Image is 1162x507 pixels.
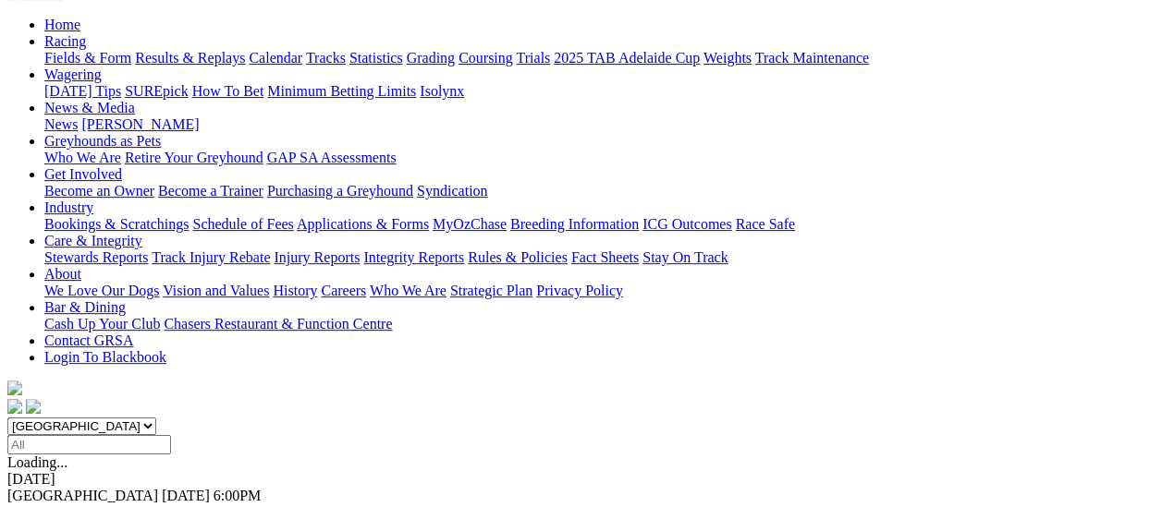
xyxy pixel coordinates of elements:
[267,150,397,165] a: GAP SA Assessments
[420,83,464,99] a: Isolynx
[44,266,81,282] a: About
[125,83,188,99] a: SUREpick
[7,454,67,470] span: Loading...
[7,380,22,395] img: logo-grsa-white.png
[44,316,1155,332] div: Bar & Dining
[7,399,22,414] img: facebook.svg
[536,283,623,298] a: Privacy Policy
[7,488,158,503] span: [GEOGRAPHIC_DATA]
[44,83,1155,100] div: Wagering
[703,50,752,66] a: Weights
[162,488,210,503] span: [DATE]
[321,283,366,298] a: Careers
[164,316,392,332] a: Chasers Restaurant & Function Centre
[44,50,1155,66] div: Racing
[468,249,568,265] a: Rules & Policies
[44,283,159,298] a: We Love Our Dogs
[44,116,78,132] a: News
[44,283,1155,299] div: About
[450,283,532,298] a: Strategic Plan
[44,50,131,66] a: Fields & Form
[433,216,507,232] a: MyOzChase
[642,216,731,232] a: ICG Outcomes
[755,50,869,66] a: Track Maintenance
[44,83,121,99] a: [DATE] Tips
[44,183,1155,199] div: Get Involved
[274,249,360,265] a: Injury Reports
[135,50,245,66] a: Results & Replays
[370,283,446,298] a: Who We Are
[249,50,302,66] a: Calendar
[44,150,1155,166] div: Greyhounds as Pets
[44,199,93,215] a: Industry
[163,283,269,298] a: Vision and Values
[44,249,1155,266] div: Care & Integrity
[459,50,513,66] a: Coursing
[554,50,700,66] a: 2025 TAB Adelaide Cup
[152,249,270,265] a: Track Injury Rebate
[273,283,317,298] a: History
[125,150,263,165] a: Retire Your Greyhound
[44,183,154,199] a: Become an Owner
[571,249,639,265] a: Fact Sheets
[44,216,1155,233] div: Industry
[192,216,293,232] a: Schedule of Fees
[44,216,189,232] a: Bookings & Scratchings
[44,66,102,82] a: Wagering
[44,316,160,332] a: Cash Up Your Club
[44,166,122,182] a: Get Involved
[267,183,413,199] a: Purchasing a Greyhound
[158,183,263,199] a: Become a Trainer
[363,249,464,265] a: Integrity Reports
[44,349,166,365] a: Login To Blackbook
[417,183,487,199] a: Syndication
[81,116,199,132] a: [PERSON_NAME]
[7,471,1155,488] div: [DATE]
[510,216,639,232] a: Breeding Information
[267,83,416,99] a: Minimum Betting Limits
[306,50,346,66] a: Tracks
[26,399,41,414] img: twitter.svg
[44,233,142,248] a: Care & Integrity
[44,299,126,315] a: Bar & Dining
[407,50,455,66] a: Grading
[516,50,550,66] a: Trials
[44,133,161,149] a: Greyhounds as Pets
[44,17,80,32] a: Home
[735,216,794,232] a: Race Safe
[44,116,1155,133] div: News & Media
[192,83,264,99] a: How To Bet
[44,150,121,165] a: Who We Are
[44,100,135,115] a: News & Media
[642,249,728,265] a: Stay On Track
[349,50,403,66] a: Statistics
[44,332,133,348] a: Contact GRSA
[44,33,86,49] a: Racing
[7,435,171,454] input: Select date
[214,488,262,503] span: 6:00PM
[297,216,429,232] a: Applications & Forms
[44,249,148,265] a: Stewards Reports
